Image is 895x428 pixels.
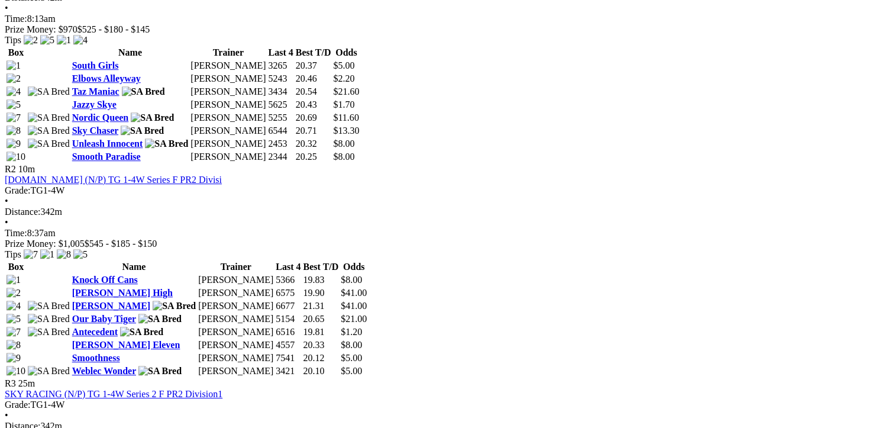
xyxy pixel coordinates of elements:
[7,73,21,84] img: 2
[57,35,71,46] img: 1
[295,125,332,137] td: 20.71
[267,112,293,124] td: 5255
[5,185,890,196] div: TG1-4W
[275,352,301,364] td: 7541
[5,400,31,410] span: Grade:
[5,410,8,420] span: •
[275,326,301,338] td: 6516
[7,86,21,97] img: 4
[5,239,890,249] div: Prize Money: $1,005
[333,152,354,162] span: $8.00
[303,313,340,325] td: 20.65
[190,73,266,85] td: [PERSON_NAME]
[275,365,301,377] td: 3421
[7,314,21,324] img: 5
[5,228,27,238] span: Time:
[275,274,301,286] td: 5366
[7,353,21,363] img: 9
[120,327,163,337] img: SA Bred
[28,139,70,149] img: SA Bred
[72,366,136,376] a: Weblec Wonder
[295,47,332,59] th: Best T/D
[303,300,340,312] td: 21.31
[18,378,35,388] span: 25m
[72,47,189,59] th: Name
[341,314,367,324] span: $21.00
[198,274,274,286] td: [PERSON_NAME]
[72,139,143,149] a: Unleash Innocent
[333,73,354,83] span: $2.20
[267,151,293,163] td: 2344
[72,99,117,110] a: Jazzy Skye
[72,261,197,273] th: Name
[131,112,174,123] img: SA Bred
[295,112,332,124] td: 20.69
[18,164,35,174] span: 10m
[295,99,332,111] td: 20.43
[77,24,150,34] span: $525 - $180 - $145
[145,139,188,149] img: SA Bred
[72,327,118,337] a: Antecedent
[5,400,890,410] div: TG1-4W
[28,86,70,97] img: SA Bred
[275,261,301,273] th: Last 4
[267,47,293,59] th: Last 4
[5,249,21,259] span: Tips
[198,352,274,364] td: [PERSON_NAME]
[190,60,266,72] td: [PERSON_NAME]
[341,275,362,285] span: $8.00
[190,99,266,111] td: [PERSON_NAME]
[190,112,266,124] td: [PERSON_NAME]
[303,365,340,377] td: 20.10
[303,339,340,351] td: 20.33
[341,340,362,350] span: $8.00
[121,125,164,136] img: SA Bred
[275,287,301,299] td: 6575
[72,125,118,136] a: Sky Chaser
[72,152,141,162] a: Smooth Paradise
[303,352,340,364] td: 20.12
[5,217,8,227] span: •
[28,314,70,324] img: SA Bred
[198,365,274,377] td: [PERSON_NAME]
[7,275,21,285] img: 1
[5,389,222,399] a: SKY RACING (N/P) TG 1-4W Series 2 F PR2 Division1
[198,339,274,351] td: [PERSON_NAME]
[275,339,301,351] td: 4557
[5,35,21,45] span: Tips
[341,366,362,376] span: $5.00
[7,125,21,136] img: 8
[24,249,38,260] img: 7
[275,313,301,325] td: 5154
[295,73,332,85] td: 20.46
[7,152,25,162] img: 10
[72,73,141,83] a: Elbows Alleyway
[5,196,8,206] span: •
[295,60,332,72] td: 20.37
[303,261,340,273] th: Best T/D
[198,261,274,273] th: Trainer
[341,288,367,298] span: $41.00
[332,47,360,59] th: Odds
[24,35,38,46] img: 2
[198,300,274,312] td: [PERSON_NAME]
[5,228,890,239] div: 8:37am
[333,99,354,110] span: $1.70
[341,327,362,337] span: $1.20
[40,35,54,46] img: 5
[85,239,157,249] span: $545 - $185 - $150
[303,274,340,286] td: 19.83
[28,125,70,136] img: SA Bred
[72,60,119,70] a: South Girls
[5,164,16,174] span: R2
[333,139,354,149] span: $8.00
[28,366,70,376] img: SA Bred
[7,301,21,311] img: 4
[303,326,340,338] td: 19.81
[275,300,301,312] td: 6677
[190,151,266,163] td: [PERSON_NAME]
[7,139,21,149] img: 9
[72,314,136,324] a: Our Baby Tiger
[7,327,21,337] img: 7
[267,138,293,150] td: 2453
